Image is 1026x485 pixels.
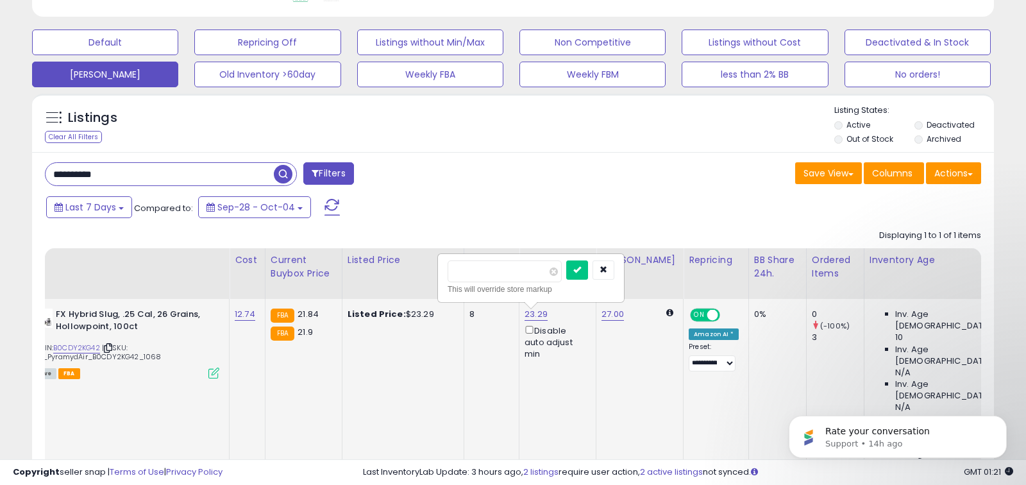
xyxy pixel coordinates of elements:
[53,343,100,353] a: B0CDY2KG42
[166,466,223,478] a: Privacy Policy
[927,119,975,130] label: Deactivated
[820,321,850,331] small: (-100%)
[519,62,666,87] button: Weekly FBM
[56,309,212,336] b: FX Hybrid Slug, .25 Cal, 26 Grains, Hollowpoint, 100ct
[689,253,743,267] div: Repricing
[601,253,678,267] div: [PERSON_NAME]
[24,253,224,267] div: Title
[134,202,193,214] span: Compared to:
[363,466,1013,479] div: Last InventoryLab Update: 3 hours ago, require user action, not synced.
[895,309,1013,332] span: Inv. Age [DEMOGRAPHIC_DATA]:
[754,309,796,320] div: 0%
[682,62,828,87] button: less than 2% BB
[298,308,319,320] span: 21.84
[845,62,991,87] button: No orders!
[298,326,313,338] span: 21.9
[519,30,666,55] button: Non Competitive
[879,230,981,242] div: Displaying 1 to 1 of 1 items
[895,344,1013,367] span: Inv. Age [DEMOGRAPHIC_DATA]:
[689,328,739,340] div: Amazon AI *
[601,308,624,321] a: 27.00
[235,253,260,267] div: Cost
[198,196,311,218] button: Sep-28 - Oct-04
[357,62,503,87] button: Weekly FBA
[812,253,859,280] div: Ordered Items
[689,343,739,371] div: Preset:
[271,309,294,323] small: FBA
[32,30,178,55] button: Default
[469,309,509,320] div: 8
[926,162,981,184] button: Actions
[303,162,353,185] button: Filters
[895,332,903,343] span: 10
[718,310,739,321] span: OFF
[927,133,961,144] label: Archived
[271,253,337,280] div: Current Buybox Price
[194,62,341,87] button: Old Inventory >60day
[58,368,80,379] span: FBA
[812,309,864,320] div: 0
[846,119,870,130] label: Active
[357,30,503,55] button: Listings without Min/Max
[348,308,406,320] b: Listed Price:
[348,309,454,320] div: $23.29
[525,308,548,321] a: 23.29
[846,133,893,144] label: Out of Stock
[845,30,991,55] button: Deactivated & In Stock
[870,253,1017,267] div: Inventory Age
[68,109,117,127] h5: Listings
[32,62,178,87] button: [PERSON_NAME]
[65,201,116,214] span: Last 7 Days
[640,466,703,478] a: 2 active listings
[271,327,294,341] small: FBA
[523,466,559,478] a: 2 listings
[895,367,911,379] span: N/A
[110,466,164,478] a: Terms of Use
[27,343,161,362] span: | SKU: 12.74_PyramydAir_B0CDY2KG42_1068
[812,332,864,343] div: 3
[769,389,1026,479] iframe: Intercom notifications message
[448,283,614,296] div: This will override store markup
[46,196,132,218] button: Last 7 Days
[872,167,912,180] span: Columns
[13,466,223,479] div: seller snap | |
[45,131,102,143] div: Clear All Filters
[864,162,924,184] button: Columns
[834,105,994,117] p: Listing States:
[194,30,341,55] button: Repricing Off
[754,253,801,280] div: BB Share 24h.
[795,162,862,184] button: Save View
[13,466,60,478] strong: Copyright
[27,309,219,377] div: ASIN:
[525,323,586,360] div: Disable auto adjust min
[682,30,828,55] button: Listings without Cost
[217,201,295,214] span: Sep-28 - Oct-04
[348,253,458,267] div: Listed Price
[691,310,707,321] span: ON
[895,379,1013,402] span: Inv. Age [DEMOGRAPHIC_DATA]:
[235,308,255,321] a: 12.74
